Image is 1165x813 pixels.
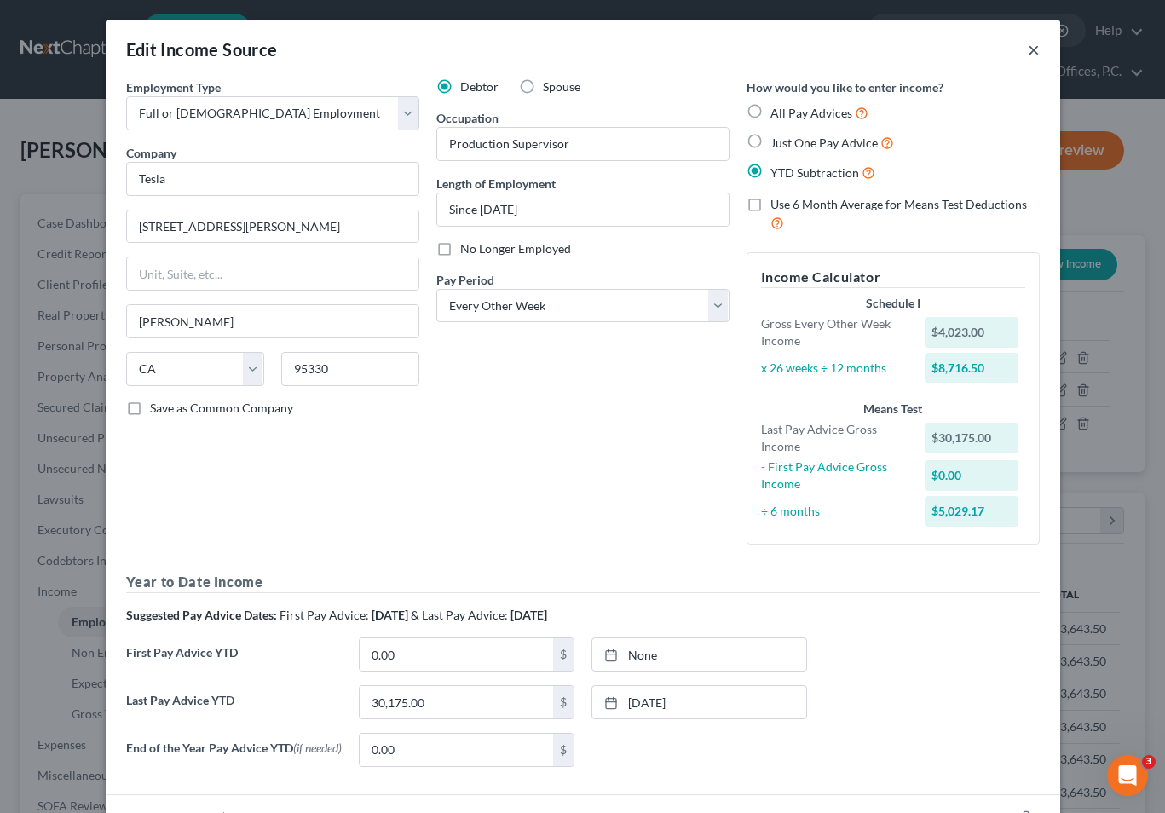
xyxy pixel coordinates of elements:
[925,460,1018,491] div: $0.00
[126,146,176,160] span: Company
[770,165,859,180] span: YTD Subtraction
[436,175,556,193] label: Length of Employment
[543,79,580,94] span: Spouse
[753,360,917,377] div: x 26 weeks ÷ 12 months
[925,496,1018,527] div: $5,029.17
[553,734,574,766] div: $
[925,317,1018,348] div: $4,023.00
[925,423,1018,453] div: $30,175.00
[770,106,852,120] span: All Pay Advices
[770,135,878,150] span: Just One Pay Advice
[126,37,278,61] div: Edit Income Source
[293,741,342,755] span: (if needed)
[460,79,499,94] span: Debtor
[118,685,350,733] label: Last Pay Advice YTD
[126,162,419,196] input: Search company by name...
[372,608,408,622] strong: [DATE]
[753,458,917,493] div: - First Pay Advice Gross Income
[127,305,418,337] input: Enter city...
[127,257,418,290] input: Unit, Suite, etc...
[770,197,1027,211] span: Use 6 Month Average for Means Test Deductions
[360,638,553,671] input: 0.00
[281,352,419,386] input: Enter zip...
[592,638,806,671] a: None
[126,572,1040,593] h5: Year to Date Income
[437,193,729,226] input: ex: 2 years
[761,401,1025,418] div: Means Test
[753,315,917,349] div: Gross Every Other Week Income
[280,608,369,622] span: First Pay Advice:
[553,638,574,671] div: $
[925,353,1018,383] div: $8,716.50
[126,608,277,622] strong: Suggested Pay Advice Dates:
[1142,755,1156,769] span: 3
[460,241,571,256] span: No Longer Employed
[436,109,499,127] label: Occupation
[753,503,917,520] div: ÷ 6 months
[150,401,293,415] span: Save as Common Company
[126,80,221,95] span: Employment Type
[118,733,350,781] label: End of the Year Pay Advice YTD
[411,608,508,622] span: & Last Pay Advice:
[753,421,917,455] div: Last Pay Advice Gross Income
[761,267,1025,288] h5: Income Calculator
[592,686,806,718] a: [DATE]
[1028,39,1040,60] button: ×
[118,637,350,685] label: First Pay Advice YTD
[1107,755,1148,796] iframe: Intercom live chat
[360,734,553,766] input: 0.00
[436,273,494,287] span: Pay Period
[553,686,574,718] div: $
[747,78,943,96] label: How would you like to enter income?
[360,686,553,718] input: 0.00
[510,608,547,622] strong: [DATE]
[761,295,1025,312] div: Schedule I
[437,128,729,160] input: --
[127,210,418,243] input: Enter address...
